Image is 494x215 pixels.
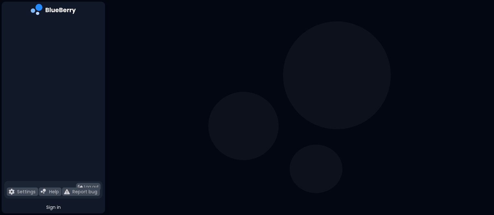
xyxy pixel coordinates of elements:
img: file icon [41,189,47,195]
span: Sign in [46,204,61,210]
span: Log out [84,184,99,189]
p: Settings [17,189,36,195]
p: Help [49,189,59,195]
button: Sign in [4,201,102,213]
img: logout [78,185,83,189]
p: Report bug [72,189,97,195]
img: company logo [31,4,76,17]
img: file icon [9,189,15,195]
img: file icon [64,189,70,195]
